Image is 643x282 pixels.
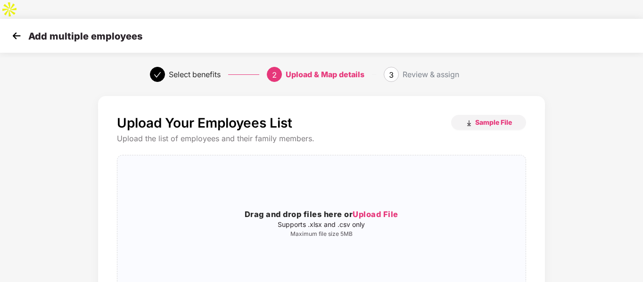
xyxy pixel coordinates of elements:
[465,120,473,127] img: download_icon
[451,115,526,130] button: Sample File
[9,29,24,43] img: svg+xml;base64,PHN2ZyB4bWxucz0iaHR0cDovL3d3dy53My5vcmcvMjAwMC9zdmciIHdpZHRoPSIzMCIgaGVpZ2h0PSIzMC...
[272,70,277,80] span: 2
[117,115,292,131] p: Upload Your Employees List
[117,230,525,238] p: Maximum file size 5MB
[117,209,525,221] h3: Drag and drop files here or
[169,67,221,82] div: Select benefits
[117,134,526,144] div: Upload the list of employees and their family members.
[389,70,394,80] span: 3
[403,67,459,82] div: Review & assign
[117,221,525,228] p: Supports .xlsx and .csv only
[353,209,398,219] span: Upload File
[28,31,142,42] p: Add multiple employees
[475,118,512,127] span: Sample File
[286,67,364,82] div: Upload & Map details
[154,71,161,79] span: check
